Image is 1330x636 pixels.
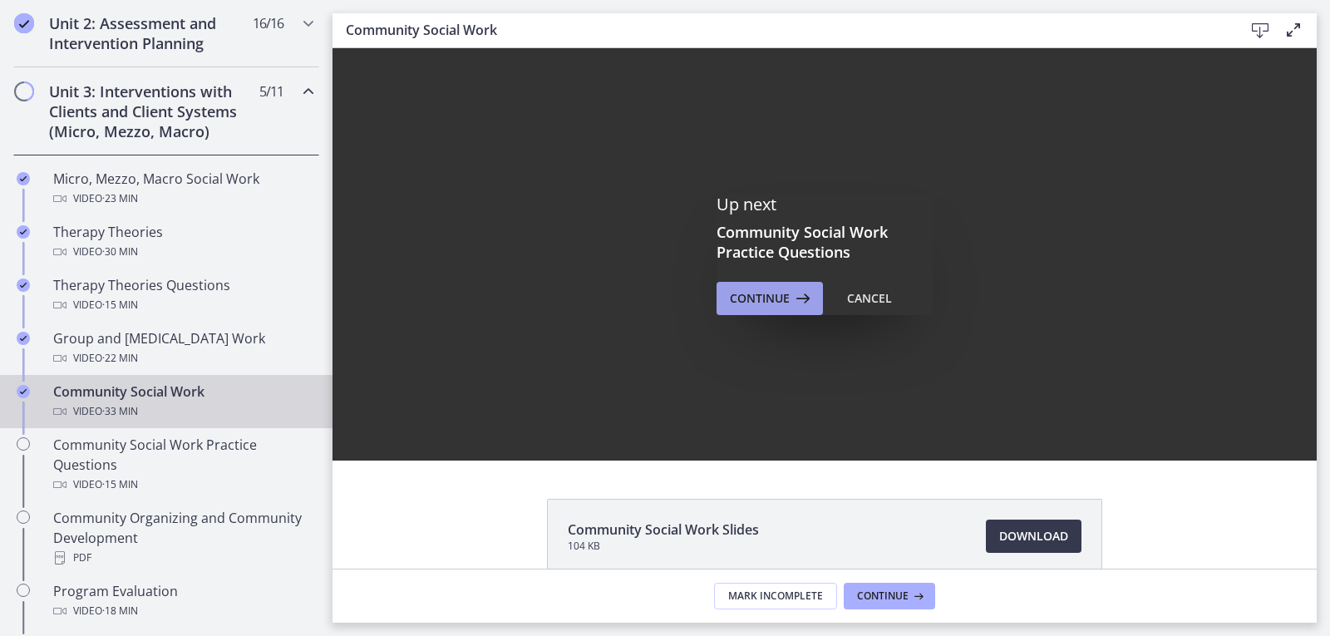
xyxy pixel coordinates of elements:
[53,222,313,262] div: Therapy Theories
[102,475,138,495] span: · 15 min
[53,295,313,315] div: Video
[717,282,823,315] button: Continue
[717,222,933,262] h3: Community Social Work Practice Questions
[728,589,823,603] span: Mark Incomplete
[53,275,313,315] div: Therapy Theories Questions
[857,589,909,603] span: Continue
[17,225,30,239] i: Completed
[17,172,30,185] i: Completed
[53,508,313,568] div: Community Organizing and Community Development
[986,520,1081,553] a: Download
[568,520,759,540] span: Community Social Work Slides
[17,279,30,292] i: Completed
[53,382,313,422] div: Community Social Work
[53,548,313,568] div: PDF
[102,189,138,209] span: · 23 min
[834,282,905,315] button: Cancel
[714,583,837,609] button: Mark Incomplete
[53,328,313,368] div: Group and [MEDICAL_DATA] Work
[102,402,138,422] span: · 33 min
[999,526,1068,546] span: Download
[53,475,313,495] div: Video
[847,288,892,308] div: Cancel
[17,385,30,398] i: Completed
[102,242,138,262] span: · 30 min
[53,169,313,209] div: Micro, Mezzo, Macro Social Work
[53,348,313,368] div: Video
[53,189,313,209] div: Video
[568,540,759,553] span: 104 KB
[730,288,790,308] span: Continue
[53,581,313,621] div: Program Evaluation
[53,242,313,262] div: Video
[53,435,313,495] div: Community Social Work Practice Questions
[717,194,933,215] p: Up next
[102,601,138,621] span: · 18 min
[17,332,30,345] i: Completed
[844,583,935,609] button: Continue
[14,13,34,33] i: Completed
[102,295,138,315] span: · 15 min
[102,348,138,368] span: · 22 min
[49,13,252,53] h2: Unit 2: Assessment and Intervention Planning
[53,601,313,621] div: Video
[49,81,252,141] h2: Unit 3: Interventions with Clients and Client Systems (Micro, Mezzo, Macro)
[53,402,313,422] div: Video
[253,13,283,33] span: 16 / 16
[259,81,283,101] span: 5 / 11
[346,20,1217,40] h3: Community Social Work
